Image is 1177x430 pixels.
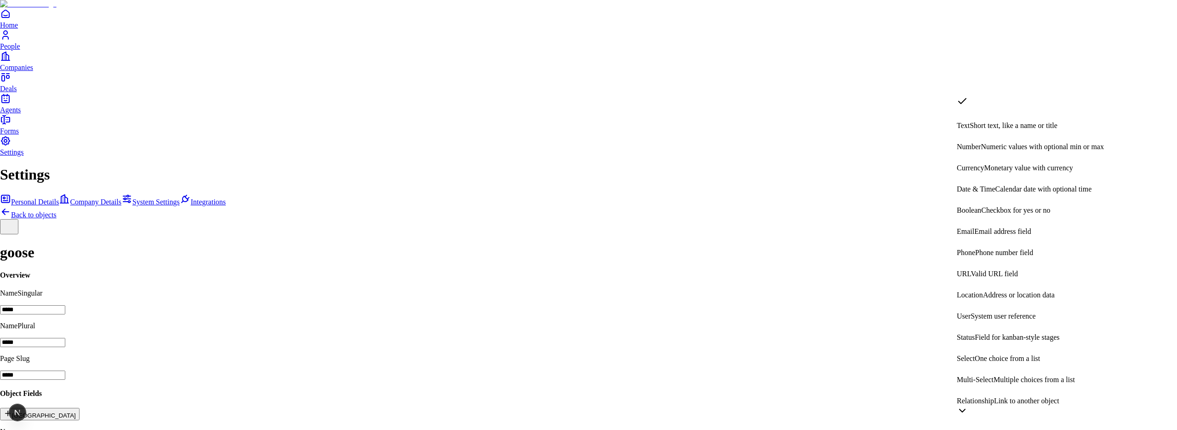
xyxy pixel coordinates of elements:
[981,143,1104,151] span: Numeric values with optional min or max
[981,206,1050,214] span: Checkbox for yes or no
[957,122,970,129] span: Text
[971,270,1018,278] span: Valid URL field
[957,143,981,151] span: Number
[975,333,1059,341] span: Field for kanban-style stages
[957,376,994,384] span: Multi-Select
[970,122,1057,129] span: Short text, like a name or title
[957,270,971,278] span: URL
[957,206,981,214] span: Boolean
[957,185,995,193] span: Date & Time
[957,291,983,299] span: Location
[957,333,975,341] span: Status
[957,227,974,235] span: Email
[957,249,975,256] span: Phone
[957,397,994,405] span: Relationship
[984,164,1073,172] span: Monetary value with currency
[971,312,1035,320] span: System user reference
[995,185,1092,193] span: Calendar date with optional time
[975,354,1040,362] span: One choice from a list
[957,164,984,172] span: Currency
[957,354,975,362] span: Select
[994,376,1075,384] span: Multiple choices from a list
[957,312,971,320] span: User
[994,397,1059,405] span: Link to another object
[983,291,1055,299] span: Address or location data
[975,249,1033,256] span: Phone number field
[974,227,1031,235] span: Email address field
